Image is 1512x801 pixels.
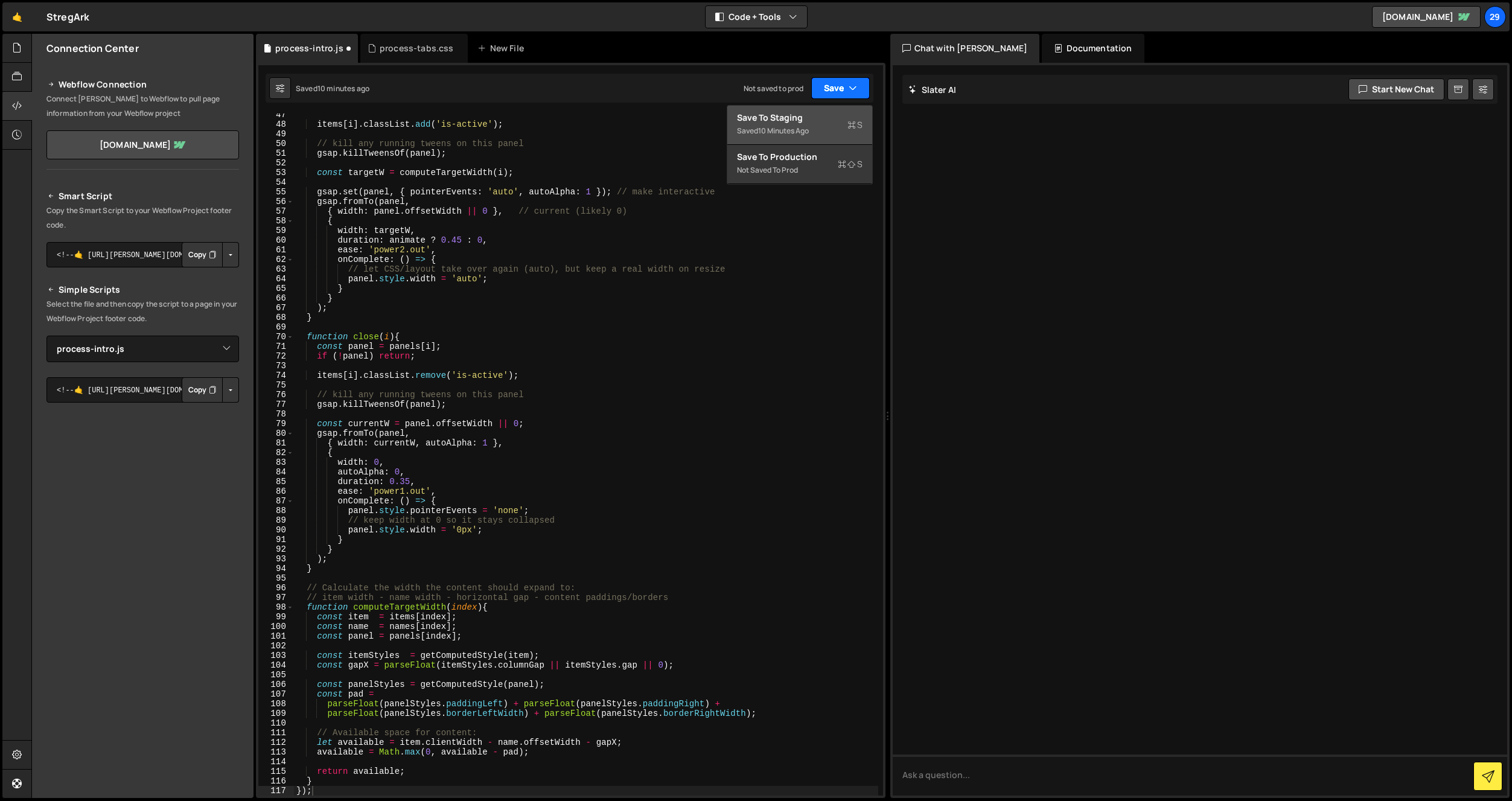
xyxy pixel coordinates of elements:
[258,400,294,409] div: 77
[258,197,294,206] div: 56
[258,216,294,226] div: 58
[706,6,807,28] button: Code + Tools
[182,377,223,403] button: Copy
[46,10,89,24] div: StregArk
[2,2,32,31] a: 🤙
[258,293,294,303] div: 66
[258,206,294,216] div: 57
[258,351,294,361] div: 72
[258,226,294,235] div: 59
[258,718,294,728] div: 110
[258,612,294,622] div: 99
[258,390,294,400] div: 76
[258,573,294,583] div: 95
[258,148,294,158] div: 51
[258,177,294,187] div: 54
[258,361,294,371] div: 73
[737,112,863,124] div: Save to Staging
[258,342,294,351] div: 71
[258,477,294,487] div: 85
[258,709,294,718] div: 109
[182,377,239,403] div: Button group with nested dropdown
[258,429,294,438] div: 80
[258,728,294,738] div: 111
[258,313,294,322] div: 68
[258,525,294,535] div: 90
[258,699,294,709] div: 108
[258,129,294,139] div: 49
[258,593,294,602] div: 97
[46,282,239,297] h2: Simple Scripts
[46,77,239,92] h2: Webflow Connection
[258,670,294,680] div: 105
[258,583,294,593] div: 96
[258,284,294,293] div: 65
[258,554,294,564] div: 93
[258,515,294,525] div: 89
[380,42,454,54] div: process-tabs.css
[258,139,294,148] div: 50
[258,564,294,573] div: 94
[46,539,240,648] iframe: YouTube video player
[258,467,294,477] div: 84
[258,776,294,786] div: 116
[46,130,239,159] a: [DOMAIN_NAME]
[258,757,294,767] div: 114
[1372,6,1481,28] a: [DOMAIN_NAME]
[811,77,870,99] button: Save
[258,274,294,284] div: 64
[317,83,369,94] div: 10 minutes ago
[737,151,863,163] div: Save to Production
[296,83,369,94] div: Saved
[737,124,863,138] div: Saved
[258,371,294,380] div: 74
[258,448,294,458] div: 82
[258,767,294,776] div: 115
[258,409,294,419] div: 78
[258,544,294,554] div: 92
[46,92,239,121] p: Connect [PERSON_NAME] to Webflow to pull page information from your Webflow project
[258,738,294,747] div: 112
[46,297,239,326] p: Select the file and then copy the script to a page in your Webflow Project footer code.
[258,322,294,332] div: 69
[758,126,809,136] div: 10 minutes ago
[46,189,239,203] h2: Smart Script
[182,242,223,267] button: Copy
[258,332,294,342] div: 70
[477,42,528,54] div: New File
[258,255,294,264] div: 62
[1348,78,1444,100] button: Start new chat
[258,660,294,670] div: 104
[258,438,294,448] div: 81
[258,303,294,313] div: 67
[258,622,294,631] div: 100
[1042,34,1144,63] div: Documentation
[737,163,863,177] div: Not saved to prod
[258,158,294,168] div: 52
[727,106,872,145] button: Save to StagingS Saved10 minutes ago
[1484,6,1506,28] a: 29
[258,641,294,651] div: 102
[258,187,294,197] div: 55
[258,496,294,506] div: 87
[744,83,804,94] div: Not saved to prod
[46,423,240,531] iframe: YouTube video player
[258,487,294,496] div: 86
[258,747,294,757] div: 113
[258,506,294,515] div: 88
[258,168,294,177] div: 53
[258,651,294,660] div: 103
[258,419,294,429] div: 79
[46,377,239,403] textarea: <!--🤙 [URL][PERSON_NAME][DOMAIN_NAME]> <script>document.addEventListener("DOMContentLoaded", func...
[890,34,1040,63] div: Chat with [PERSON_NAME]
[727,145,872,184] button: Save to ProductionS Not saved to prod
[258,458,294,467] div: 83
[258,602,294,612] div: 98
[275,42,343,54] div: process-intro.js
[46,242,239,267] textarea: <!--🤙 [URL][PERSON_NAME][DOMAIN_NAME]> <script>document.addEventListener("DOMContentLoaded", func...
[908,84,957,95] h2: Slater AI
[838,158,863,170] span: S
[258,235,294,245] div: 60
[46,42,139,55] h2: Connection Center
[258,380,294,390] div: 75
